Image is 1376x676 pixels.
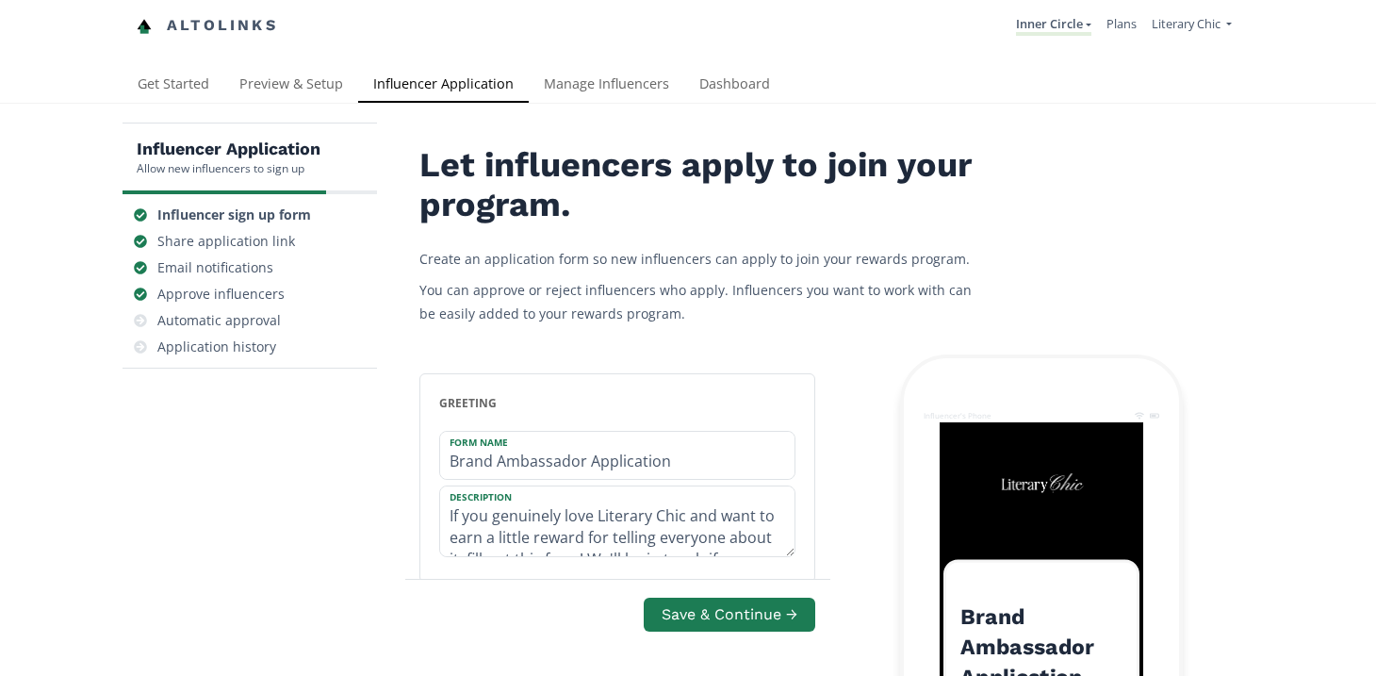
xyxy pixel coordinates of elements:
[1152,15,1220,32] span: Literary Chic
[684,67,785,105] a: Dashboard
[644,597,815,632] button: Save & Continue →
[157,232,295,251] div: Share application link
[157,285,285,304] div: Approve influencers
[440,486,794,556] textarea: If you genuinely love Literary Chic and want to earn a little reward for telling everyone about i...
[137,19,152,34] img: favicon-32x32.png
[996,462,1087,507] img: BtEZ2yWRJa3M
[137,138,320,160] h5: Influencer Application
[157,258,273,277] div: Email notifications
[1106,15,1137,32] a: Plans
[224,67,358,105] a: Preview & Setup
[137,10,278,41] a: Altolinks
[1016,15,1091,36] a: Inner Circle
[439,395,497,411] span: greeting
[529,67,684,105] a: Manage Influencers
[419,247,985,271] p: Create an application form so new influencers can apply to join your rewards program.
[419,146,985,224] h2: Let influencers apply to join your program.
[924,410,991,420] div: Influencer's Phone
[440,486,776,503] label: Description
[358,67,529,105] a: Influencer Application
[157,311,281,330] div: Automatic approval
[157,206,311,224] div: Influencer sign up form
[137,160,320,176] div: Allow new influencers to sign up
[157,338,276,356] div: Application history
[440,432,776,449] label: Form Name
[1152,15,1232,37] a: Literary Chic
[123,67,224,105] a: Get Started
[419,278,985,325] p: You can approve or reject influencers who apply. Influencers you want to work with can be easily ...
